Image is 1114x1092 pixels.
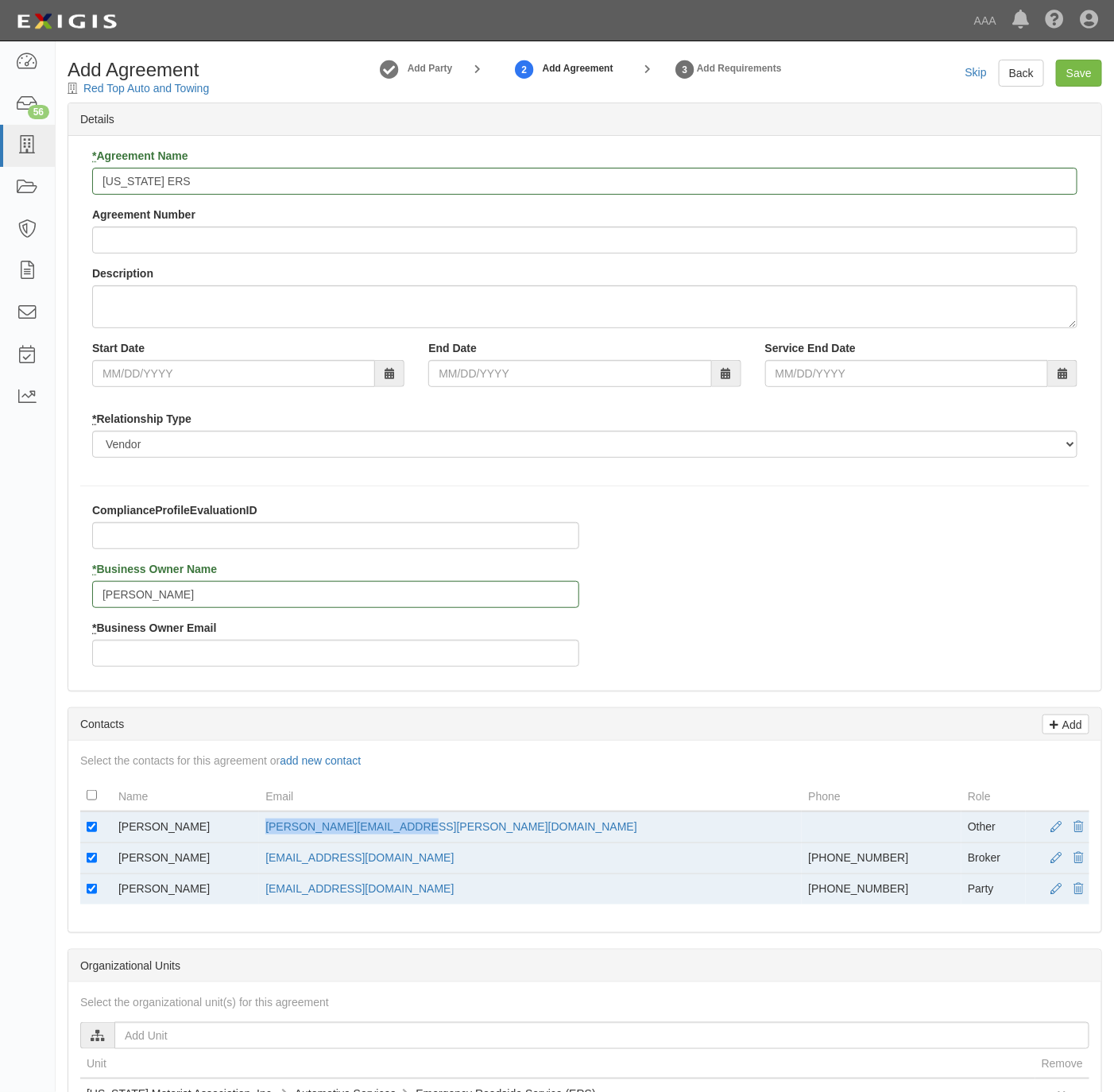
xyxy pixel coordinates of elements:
[112,874,259,905] td: [PERSON_NAME]
[408,63,453,74] strong: Add Party
[92,340,145,356] label: Start Date
[673,52,697,86] a: Set Requirements
[961,843,1026,874] td: Broker
[92,620,216,636] label: Business Owner Email
[28,105,49,119] div: 56
[543,62,613,76] strong: Add Agreement
[697,63,782,74] strong: Add Requirements
[999,60,1044,87] a: Back
[92,360,375,387] input: MM/DD/YYYY
[68,950,1101,982] div: Organizational Units
[408,62,453,76] a: Add Party
[765,360,1048,387] input: MM/DD/YYYY
[1056,60,1102,87] input: Save
[513,60,536,79] strong: 2
[92,502,257,518] label: ComplianceProfileEvaluationID
[92,149,96,162] abbr: required
[1045,11,1064,30] i: Help Center - Complianz
[673,60,697,79] strong: 3
[68,103,1101,136] div: Details
[114,1022,1089,1049] input: Add Unit
[280,754,361,767] a: add new contact
[92,411,191,427] label: Relationship Type
[68,994,1101,1010] div: Select the organizational unit(s) for this agreement
[513,52,536,86] a: Add Agreement
[765,340,856,356] label: Service End Date
[966,5,1004,37] a: AAA
[965,66,987,79] a: Skip
[92,561,217,577] label: Business Owner Name
[265,851,454,864] a: [EMAIL_ADDRESS][DOMAIN_NAME]
[265,882,454,895] a: [EMAIL_ADDRESS][DOMAIN_NAME]
[1035,1049,1089,1078] th: Remove
[68,708,1101,741] div: Contacts
[1058,715,1082,734] p: Add
[92,412,96,425] abbr: required
[428,340,477,356] label: End Date
[92,265,153,281] label: Description
[961,780,1026,811] th: Role
[802,843,961,874] td: [PHONE_NUMBER]
[12,7,122,36] img: logo-5460c22ac91f19d4615b14bd174203de0afe785f0fc80cf4dbbc73dc1793850b.png
[259,780,802,811] th: Email
[92,207,195,223] label: Agreement Number
[112,843,259,874] td: [PERSON_NAME]
[80,1049,1035,1078] th: Unit
[92,563,96,575] abbr: required
[112,780,259,811] th: Name
[92,622,96,634] abbr: required
[1042,714,1089,734] a: Add
[802,874,961,905] td: [PHONE_NUMBER]
[92,148,188,164] label: Agreement Name
[961,811,1026,843] td: Other
[428,360,711,387] input: MM/DD/YYYY
[83,82,209,95] a: Red Top Auto and Towing
[265,820,637,833] a: [PERSON_NAME][EMAIL_ADDRESS][PERSON_NAME][DOMAIN_NAME]
[68,753,1101,769] div: Select the contacts for this agreement or
[68,60,296,80] h1: Add Agreement
[112,811,259,843] td: [PERSON_NAME]
[961,874,1026,905] td: Party
[802,780,961,811] th: Phone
